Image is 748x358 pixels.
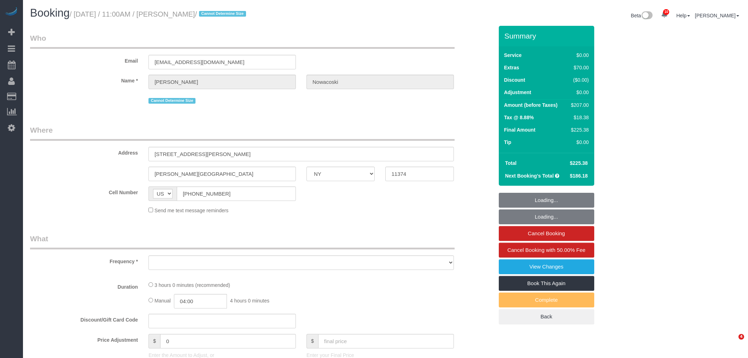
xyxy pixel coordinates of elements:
[568,114,589,121] div: $18.38
[148,98,195,104] span: Cannot Determine Size
[570,160,588,166] span: $225.38
[154,282,230,288] span: 3 hours 0 minutes (recommended)
[25,334,143,343] label: Price Adjustment
[25,186,143,196] label: Cell Number
[568,76,589,83] div: ($0.00)
[195,10,248,18] span: /
[504,64,519,71] label: Extras
[507,247,585,253] span: Cancel Booking with 50.00% Fee
[25,314,143,323] label: Discount/Gift Card Code
[25,55,143,64] label: Email
[499,309,594,324] a: Back
[499,276,594,291] a: Book This Again
[504,32,591,40] h3: Summary
[738,334,744,340] span: 4
[568,139,589,146] div: $0.00
[499,259,594,274] a: View Changes
[631,13,653,18] a: Beta
[504,139,512,146] label: Tip
[724,334,741,351] iframe: Intercom live chat
[30,7,70,19] span: Booking
[504,89,531,96] label: Adjustment
[504,76,525,83] label: Discount
[663,9,669,15] span: 10
[154,208,228,213] span: Send me text message reminders
[568,89,589,96] div: $0.00
[570,173,588,179] span: $186.18
[199,11,246,17] span: Cannot Determine Size
[499,226,594,241] a: Cancel Booking
[568,102,589,109] div: $207.00
[70,10,248,18] small: / [DATE] / 11:00AM / [PERSON_NAME]
[504,52,522,59] label: Service
[676,13,690,18] a: Help
[30,33,455,49] legend: Who
[306,334,318,348] span: $
[568,126,589,133] div: $225.38
[148,55,296,69] input: Email
[504,114,534,121] label: Tax @ 8.88%
[177,186,296,201] input: Cell Number
[25,281,143,290] label: Duration
[385,167,454,181] input: Zip Code
[30,233,455,249] legend: What
[4,7,18,17] img: Automaid Logo
[568,52,589,59] div: $0.00
[318,334,454,348] input: final price
[505,160,516,166] strong: Total
[154,298,171,304] span: Manual
[25,147,143,156] label: Address
[641,11,653,21] img: New interface
[148,75,296,89] input: First Name
[499,243,594,258] a: Cancel Booking with 50.00% Fee
[505,173,554,179] strong: Next Booking's Total
[504,126,536,133] label: Final Amount
[25,75,143,84] label: Name *
[306,75,454,89] input: Last Name
[148,167,296,181] input: City
[568,64,589,71] div: $70.00
[695,13,739,18] a: [PERSON_NAME]
[148,334,160,348] span: $
[658,7,671,23] a: 10
[230,298,269,304] span: 4 hours 0 minutes
[25,255,143,265] label: Frequency *
[504,102,557,109] label: Amount (before Taxes)
[30,125,455,141] legend: Where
